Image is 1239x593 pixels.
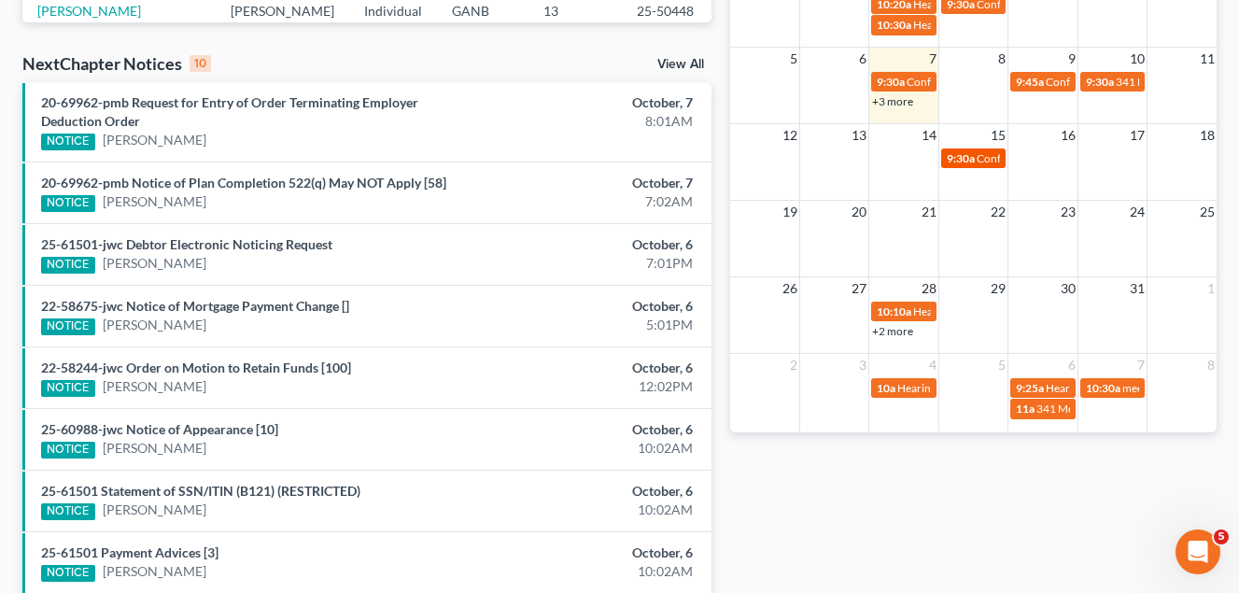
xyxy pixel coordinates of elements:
[22,52,211,75] div: NextChapter Notices
[41,483,360,499] a: 25-61501 Statement of SSN/ITIN (B121) (RESTRICTED)
[927,354,938,376] span: 4
[989,201,1007,223] span: 22
[781,201,799,223] span: 19
[1046,381,1191,395] span: Hearing for [PERSON_NAME]
[872,94,913,108] a: +3 more
[877,18,911,32] span: 10:30a
[788,48,799,70] span: 5
[488,192,693,211] div: 7:02AM
[488,439,693,458] div: 10:02AM
[877,381,895,395] span: 10a
[907,75,1193,89] span: Confirmation Hearing for [PERSON_NAME] Reset to 11/04
[488,316,693,334] div: 5:01PM
[1036,402,1204,416] span: 341 Meeting for [PERSON_NAME]
[1198,201,1217,223] span: 25
[1135,354,1147,376] span: 7
[41,565,95,582] div: NOTICE
[103,254,206,273] a: [PERSON_NAME]
[103,501,206,519] a: [PERSON_NAME]
[103,439,206,458] a: [PERSON_NAME]
[877,75,905,89] span: 9:30a
[996,354,1007,376] span: 5
[1176,529,1220,574] iframe: Intercom live chat
[850,201,868,223] span: 20
[850,124,868,147] span: 13
[1214,529,1229,544] span: 5
[41,360,351,375] a: 22-58244-jwc Order on Motion to Retain Funds [100]
[1016,402,1035,416] span: 11a
[41,318,95,335] div: NOTICE
[488,112,693,131] div: 8:01AM
[920,201,938,223] span: 21
[488,420,693,439] div: October, 6
[1016,381,1044,395] span: 9:25a
[897,381,1043,395] span: Hearing for [PERSON_NAME]
[877,304,911,318] span: 10:10a
[488,235,693,254] div: October, 6
[996,48,1007,70] span: 8
[190,55,211,72] div: 10
[41,421,278,437] a: 25-60988-jwc Notice of Appearance [10]
[41,195,95,212] div: NOTICE
[927,48,938,70] span: 7
[41,503,95,520] div: NOTICE
[857,48,868,70] span: 6
[1086,75,1114,89] span: 9:30a
[947,151,975,165] span: 9:30a
[103,192,206,211] a: [PERSON_NAME]
[41,544,218,560] a: 25-61501 Payment Advices [3]
[41,380,95,397] div: NOTICE
[488,377,693,396] div: 12:02PM
[37,3,141,19] a: [PERSON_NAME]
[989,124,1007,147] span: 15
[1059,124,1077,147] span: 16
[872,324,913,338] a: +2 more
[657,58,704,71] a: View All
[41,134,95,150] div: NOTICE
[989,277,1007,300] span: 29
[1128,124,1147,147] span: 17
[781,124,799,147] span: 12
[488,93,693,112] div: October, 7
[913,304,1059,318] span: Hearing for [PERSON_NAME]
[1016,75,1044,89] span: 9:45a
[488,501,693,519] div: 10:02AM
[1086,381,1120,395] span: 10:30a
[788,354,799,376] span: 2
[488,174,693,192] div: October, 7
[920,277,938,300] span: 28
[920,124,938,147] span: 14
[1128,201,1147,223] span: 24
[41,236,332,252] a: 25-61501-jwc Debtor Electronic Noticing Request
[488,544,693,562] div: October, 6
[41,94,418,129] a: 20-69962-pmb Request for Entry of Order Terminating Employer Deduction Order
[781,277,799,300] span: 26
[488,562,693,581] div: 10:02AM
[41,298,349,314] a: 22-58675-jwc Notice of Mortgage Payment Change []
[1128,48,1147,70] span: 10
[1059,201,1077,223] span: 23
[857,354,868,376] span: 3
[1205,277,1217,300] span: 1
[488,254,693,273] div: 7:01PM
[1066,48,1077,70] span: 9
[488,297,693,316] div: October, 6
[488,482,693,501] div: October, 6
[103,377,206,396] a: [PERSON_NAME]
[103,131,206,149] a: [PERSON_NAME]
[850,277,868,300] span: 27
[1198,124,1217,147] span: 18
[1066,354,1077,376] span: 6
[1198,48,1217,70] span: 11
[41,175,446,191] a: 20-69962-pmb Notice of Plan Completion 522(q) May NOT Apply [58]
[103,316,206,334] a: [PERSON_NAME]
[1059,277,1077,300] span: 30
[103,562,206,581] a: [PERSON_NAME]
[913,18,1088,32] span: Hearing for [PERSON_NAME] Reset
[41,257,95,274] div: NOTICE
[1205,354,1217,376] span: 8
[977,151,1190,165] span: Confirmation Hearing for [PERSON_NAME]
[488,359,693,377] div: October, 6
[41,442,95,459] div: NOTICE
[1122,381,1162,395] span: meeting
